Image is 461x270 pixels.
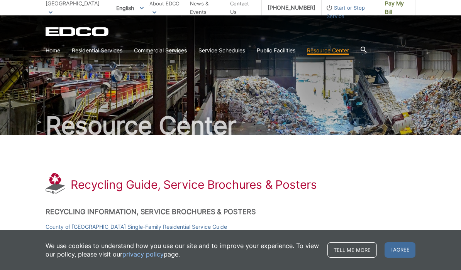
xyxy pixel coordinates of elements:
a: Residential Services [72,46,122,55]
a: Home [46,46,60,55]
span: I agree [385,242,415,258]
p: We use cookies to understand how you use our site and to improve your experience. To view our pol... [46,241,320,258]
a: Tell me more [327,242,377,258]
a: Commercial Services [134,46,187,55]
a: Public Facilities [257,46,295,55]
a: EDCD logo. Return to the homepage. [46,27,110,36]
h2: Resource Center [46,113,415,138]
a: Resource Center [307,46,349,55]
a: Service Schedules [198,46,245,55]
span: English [110,2,149,14]
a: County of [GEOGRAPHIC_DATA] Single-Family Residential Service Guide [46,223,227,231]
a: privacy policy [122,250,164,258]
h1: Recycling Guide, Service Brochures & Posters [71,178,317,191]
h2: Recycling Information, Service Brochures & Posters [46,208,415,216]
